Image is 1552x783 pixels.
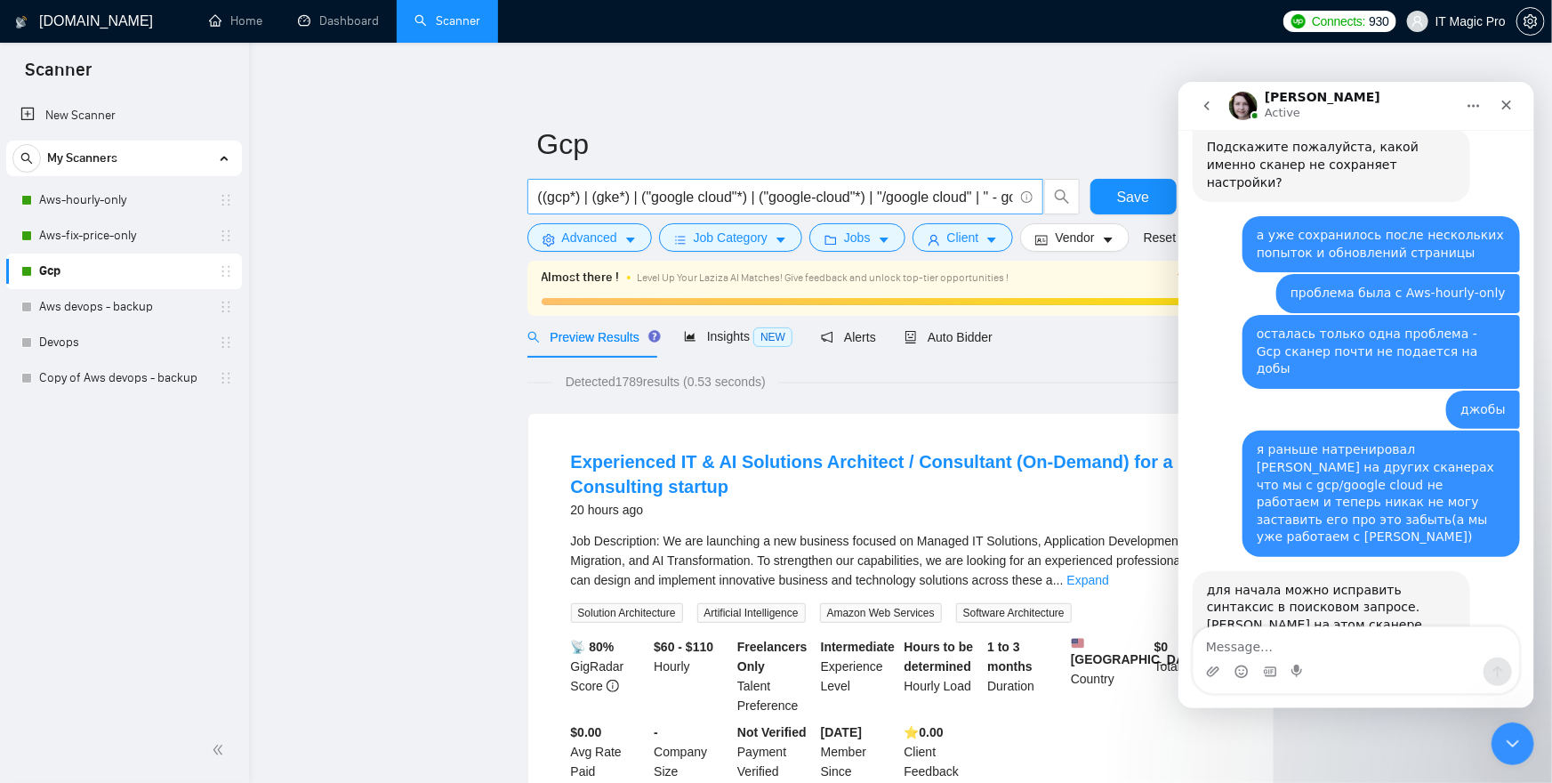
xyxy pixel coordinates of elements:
b: $0.00 [571,725,602,739]
span: Connects: [1312,12,1365,31]
img: logo [15,8,28,36]
b: Freelancers Only [737,640,808,674]
span: Advanced [562,228,617,247]
span: area-chart [684,330,696,343]
b: Intermediate [821,640,895,654]
input: Scanner name... [537,122,1238,166]
img: 🇺🇸 [1072,637,1084,650]
button: folderJobscaret-down [809,223,905,252]
span: My Scanners [47,141,117,176]
div: GigRadar Score [567,637,651,715]
span: double-left [212,741,229,759]
textarea: Message… [15,545,341,576]
b: 1 to 3 months [987,640,1033,674]
button: Start recording [113,583,127,597]
button: userClientcaret-down [913,223,1014,252]
span: 930 [1369,12,1388,31]
b: - [654,725,658,739]
span: ... [1053,573,1064,587]
iframe: Intercom live chat [1492,722,1534,765]
button: Emoji picker [56,583,70,597]
span: caret-down [878,233,890,246]
a: Aws devops - backup [39,289,208,325]
iframe: Intercom live chat [1178,82,1534,708]
span: setting [1517,14,1544,28]
span: Artificial Intelligence [697,603,806,623]
button: search [1044,179,1080,214]
div: Member Since [817,722,901,781]
div: Client Feedback [901,722,985,781]
span: Almost there ! [542,268,620,287]
button: barsJob Categorycaret-down [659,223,802,252]
div: Hourly Load [901,637,985,715]
button: search [12,144,41,173]
span: NEW [753,327,792,347]
span: info-circle [607,680,619,692]
span: caret-down [985,233,998,246]
div: Job Description: We are launching a new business focused on Managed IT Solutions, Application Dev... [571,531,1231,590]
span: folder [824,233,837,246]
span: Scanner [11,57,106,94]
a: Gcp [39,254,208,289]
div: Experience Level [817,637,901,715]
span: holder [219,335,233,350]
b: $60 - $110 [654,640,713,654]
div: Avg Rate Paid [567,722,651,781]
span: Auto Bidder [905,330,993,344]
button: idcardVendorcaret-down [1020,223,1129,252]
div: Company Size [650,722,734,781]
a: dashboardDashboard [298,13,379,28]
span: Preview Results [527,330,655,344]
b: $ 0 [1154,640,1169,654]
span: notification [821,331,833,343]
span: caret-down [775,233,787,246]
b: Hours to be determined [905,640,974,674]
b: [GEOGRAPHIC_DATA] [1071,637,1204,666]
li: My Scanners [6,141,242,396]
span: search [13,152,40,165]
span: Detected 1789 results (0.53 seconds) [553,372,778,391]
button: Save [1090,179,1177,214]
a: Copy of Aws devops - backup [39,360,208,396]
b: 📡 80% [571,640,615,654]
button: Send a message… [305,576,334,604]
input: Search Freelance Jobs... [538,186,1013,208]
div: Tooltip anchor [647,328,663,344]
span: user [928,233,940,246]
img: upwork-logo.png [1291,14,1306,28]
span: search [1045,189,1079,205]
span: Jobs [844,228,871,247]
a: Reset All [1144,228,1193,247]
a: homeHome [209,13,262,28]
a: setting [1516,14,1545,28]
span: user [1411,15,1424,28]
a: Expand [1067,573,1109,587]
div: Hourly [650,637,734,715]
span: Vendor [1055,228,1094,247]
div: Total Spent [1151,637,1234,715]
span: Amazon Web Services [820,603,942,623]
a: New Scanner [20,98,228,133]
span: setting [543,233,555,246]
a: Aws-hourly-only [39,182,208,218]
span: holder [219,264,233,278]
span: Job Category [694,228,768,247]
div: Country [1067,637,1151,715]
